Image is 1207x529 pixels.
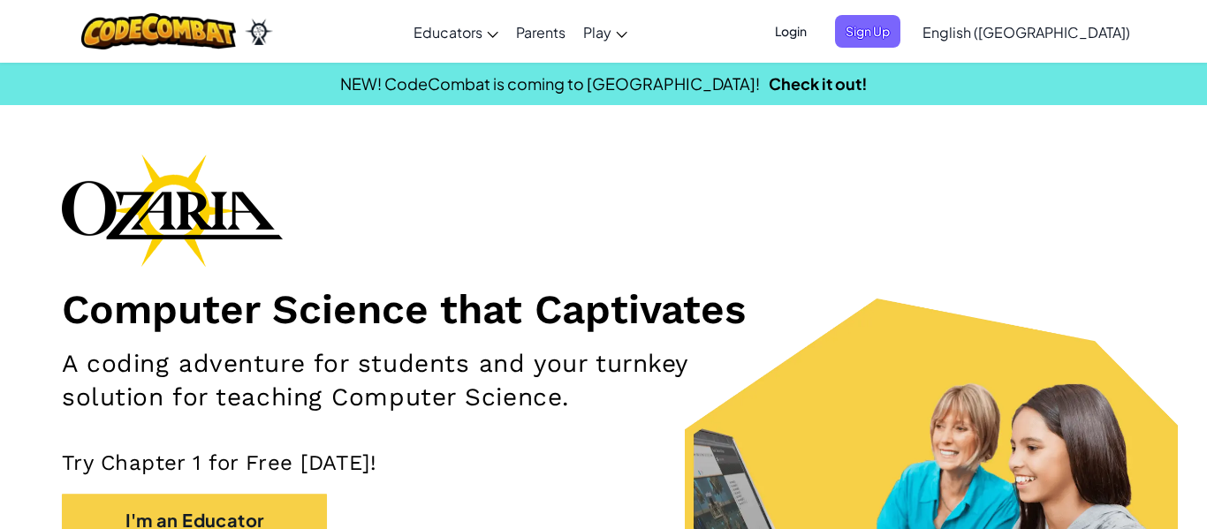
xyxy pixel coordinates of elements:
[835,15,900,48] button: Sign Up
[574,8,636,56] a: Play
[414,23,482,42] span: Educators
[62,347,787,414] h2: A coding adventure for students and your turnkey solution for teaching Computer Science.
[62,284,1145,334] h1: Computer Science that Captivates
[405,8,507,56] a: Educators
[769,73,868,94] a: Check it out!
[62,450,1145,476] p: Try Chapter 1 for Free [DATE]!
[583,23,611,42] span: Play
[81,13,236,49] img: CodeCombat logo
[914,8,1139,56] a: English ([GEOGRAPHIC_DATA])
[764,15,817,48] button: Login
[922,23,1130,42] span: English ([GEOGRAPHIC_DATA])
[340,73,760,94] span: NEW! CodeCombat is coming to [GEOGRAPHIC_DATA]!
[245,19,273,45] img: Ozaria
[62,154,283,267] img: Ozaria branding logo
[507,8,574,56] a: Parents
